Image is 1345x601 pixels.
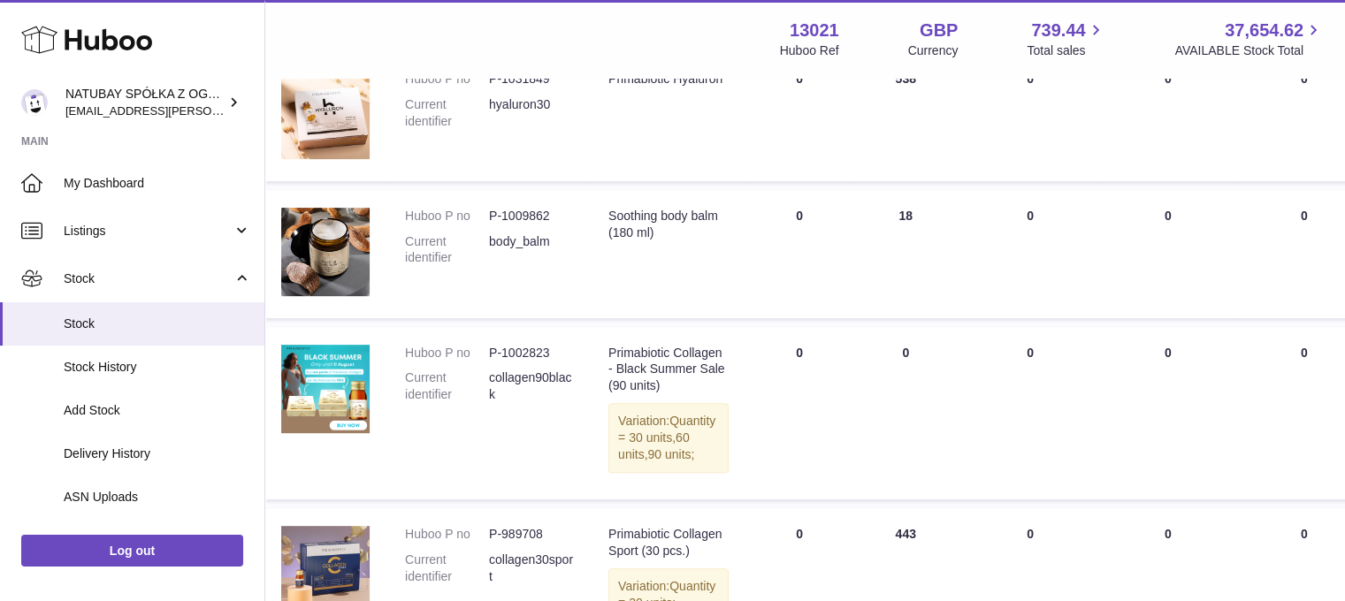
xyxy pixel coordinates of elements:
[405,208,489,224] dt: Huboo P no
[1027,19,1105,59] a: 739.44 Total sales
[64,175,251,192] span: My Dashboard
[64,445,251,462] span: Delivery History
[608,71,729,87] div: Primabiotic Hyaluron
[908,42,959,59] div: Currency
[608,403,729,473] div: Variation:
[1031,19,1085,42] span: 739.44
[65,86,225,119] div: NATUBAY SPÓŁKA Z OGRANICZONĄ ODPOWIEDZIALNOŚCIĄ
[746,53,852,181] td: 0
[1301,209,1308,223] span: 0
[64,223,233,240] span: Listings
[489,345,573,361] dd: P-1002823
[64,270,233,287] span: Stock
[852,327,959,499] td: 0
[489,526,573,543] dd: P-989708
[618,414,715,461] span: Quantity = 30 units,60 units,90 units;
[746,190,852,318] td: 0
[281,345,370,433] img: product image
[64,316,251,332] span: Stock
[608,526,729,559] div: Primabiotic Collagen Sport (30 pcs.)
[1102,53,1234,181] td: 0
[852,190,959,318] td: 18
[608,208,729,241] div: Soothing body balm (180 ml)
[1102,327,1234,499] td: 0
[489,369,573,403] dd: collagen90black
[281,208,370,296] img: product image
[405,369,489,403] dt: Current identifier
[21,89,48,116] img: kacper.antkowski@natubay.pl
[790,19,839,42] strong: 13021
[780,42,839,59] div: Huboo Ref
[1027,42,1105,59] span: Total sales
[920,19,958,42] strong: GBP
[405,526,489,543] dt: Huboo P no
[959,327,1102,499] td: 0
[1174,42,1324,59] span: AVAILABLE Stock Total
[64,359,251,376] span: Stock History
[1225,19,1303,42] span: 37,654.62
[64,402,251,419] span: Add Stock
[405,345,489,361] dt: Huboo P no
[959,53,1102,181] td: 0
[489,208,573,224] dd: P-1009862
[746,327,852,499] td: 0
[852,53,959,181] td: 538
[405,233,489,267] dt: Current identifier
[1301,346,1308,360] span: 0
[1174,19,1324,59] a: 37,654.62 AVAILABLE Stock Total
[489,96,573,130] dd: hyaluron30
[65,103,355,118] span: [EMAIL_ADDRESS][PERSON_NAME][DOMAIN_NAME]
[1301,72,1308,86] span: 0
[489,552,573,585] dd: collagen30sport
[489,71,573,87] dd: P-1031849
[405,71,489,87] dt: Huboo P no
[489,233,573,267] dd: body_balm
[281,71,370,159] img: product image
[405,96,489,130] dt: Current identifier
[1301,527,1308,541] span: 0
[1102,190,1234,318] td: 0
[405,552,489,585] dt: Current identifier
[608,345,729,395] div: Primabiotic Collagen - Black Summer Sale (90 units)
[959,190,1102,318] td: 0
[21,535,243,567] a: Log out
[64,489,251,506] span: ASN Uploads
